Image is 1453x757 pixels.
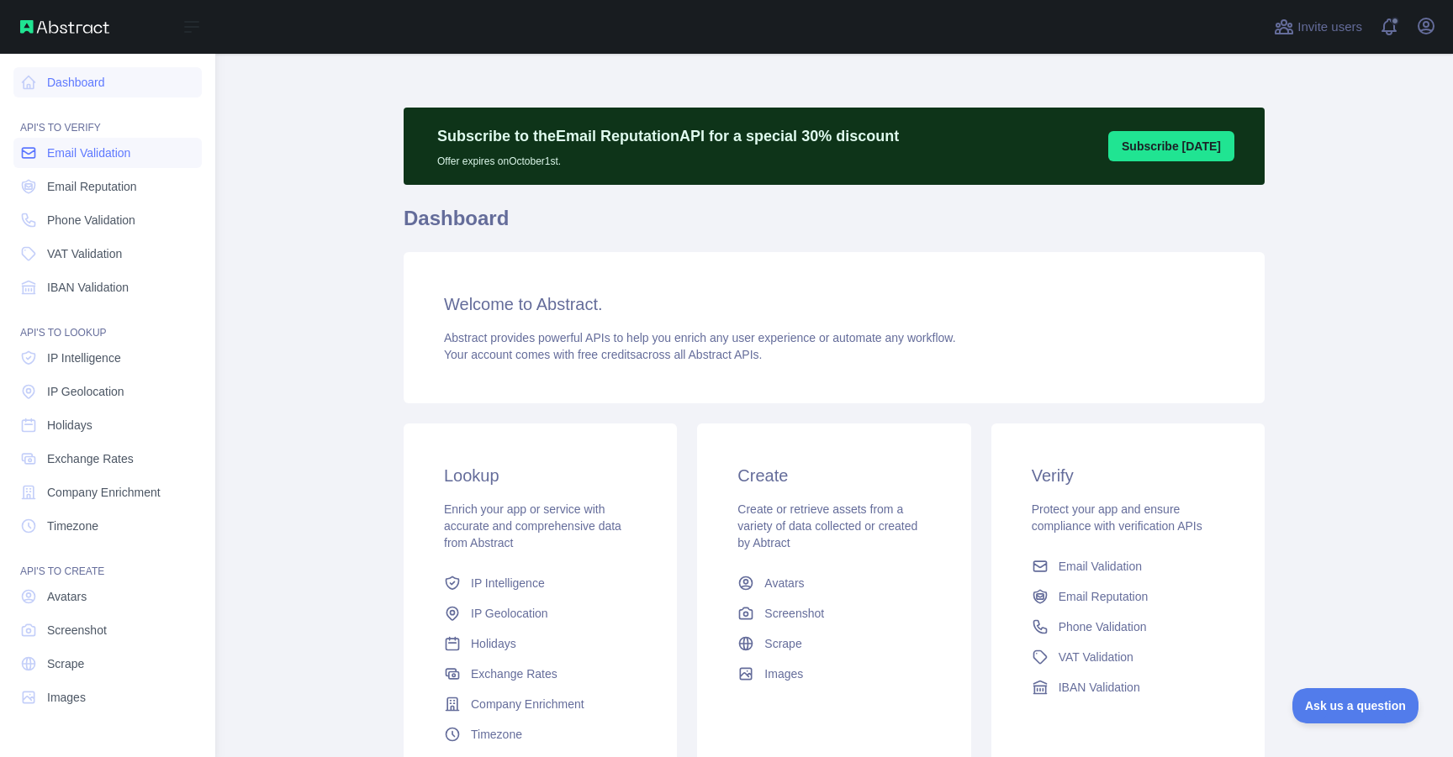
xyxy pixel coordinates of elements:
[47,383,124,400] span: IP Geolocation
[471,726,522,743] span: Timezone
[471,575,545,591] span: IP Intelligence
[13,376,202,407] a: IP Geolocation
[13,410,202,440] a: Holidays
[437,628,643,659] a: Holidays
[47,450,134,467] span: Exchange Rates
[731,628,937,659] a: Scrape
[444,292,1224,316] h3: Welcome to Abstract.
[47,518,98,534] span: Timezone
[13,544,202,578] div: API'S TO CREATE
[737,464,930,487] h3: Create
[1025,612,1231,642] a: Phone Validation
[1292,688,1419,723] iframe: Toggle Customer Support
[47,655,84,672] span: Scrape
[471,605,548,622] span: IP Geolocation
[1059,588,1149,605] span: Email Reputation
[578,348,636,361] span: free credits
[437,148,899,168] p: Offer expires on October 1st.
[1025,672,1231,702] a: IBAN Validation
[437,124,899,148] p: Subscribe to the Email Reputation API for a special 30 % discount
[1108,131,1234,161] button: Subscribe [DATE]
[47,279,129,296] span: IBAN Validation
[13,272,202,302] a: IBAN Validation
[47,417,92,434] span: Holidays
[1059,558,1142,575] span: Email Validation
[13,615,202,645] a: Screenshot
[437,659,643,689] a: Exchange Rates
[47,588,87,605] span: Avatars
[764,635,801,652] span: Scrape
[437,568,643,598] a: IP Intelligence
[444,502,621,549] span: Enrich your app or service with accurate and comprehensive data from Abstract
[731,568,937,598] a: Avatars
[731,659,937,689] a: Images
[437,689,643,719] a: Company Enrichment
[471,635,516,652] span: Holidays
[1271,13,1366,40] button: Invite users
[47,245,122,262] span: VAT Validation
[1297,18,1362,37] span: Invite users
[13,239,202,269] a: VAT Validation
[444,464,637,487] h3: Lookup
[47,145,130,161] span: Email Validation
[1059,649,1133,665] span: VAT Validation
[47,178,137,195] span: Email Reputation
[13,67,202,97] a: Dashboard
[47,350,121,366] span: IP Intelligence
[13,581,202,612] a: Avatars
[1025,642,1231,672] a: VAT Validation
[13,101,202,134] div: API'S TO VERIFY
[13,205,202,235] a: Phone Validation
[764,605,824,622] span: Screenshot
[47,212,135,229] span: Phone Validation
[444,331,956,344] span: Abstract provides powerful APIs to help you enrich any user experience or automate any workflow.
[1025,551,1231,581] a: Email Validation
[13,511,202,541] a: Timezone
[13,649,202,679] a: Scrape
[1025,581,1231,612] a: Email Reputation
[471,696,584,712] span: Company Enrichment
[13,477,202,507] a: Company Enrichment
[444,348,762,361] span: Your account comes with across all Abstract APIs.
[764,575,804,591] span: Avatars
[471,665,557,682] span: Exchange Rates
[437,719,643,749] a: Timezone
[13,306,202,339] div: API'S TO LOOKUP
[13,171,202,202] a: Email Reputation
[404,205,1265,245] h1: Dashboard
[47,689,86,706] span: Images
[737,502,917,549] span: Create or retrieve assets from a variety of data collected or created by Abtract
[1059,679,1140,696] span: IBAN Validation
[20,20,109,34] img: Abstract API
[47,484,161,501] span: Company Enrichment
[13,444,202,474] a: Exchange Rates
[731,598,937,628] a: Screenshot
[1032,464,1224,487] h3: Verify
[1059,618,1147,635] span: Phone Validation
[764,665,803,682] span: Images
[1032,502,1202,533] span: Protect your app and ensure compliance with verification APIs
[13,343,202,373] a: IP Intelligence
[437,598,643,628] a: IP Geolocation
[13,682,202,712] a: Images
[13,138,202,168] a: Email Validation
[47,622,107,639] span: Screenshot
